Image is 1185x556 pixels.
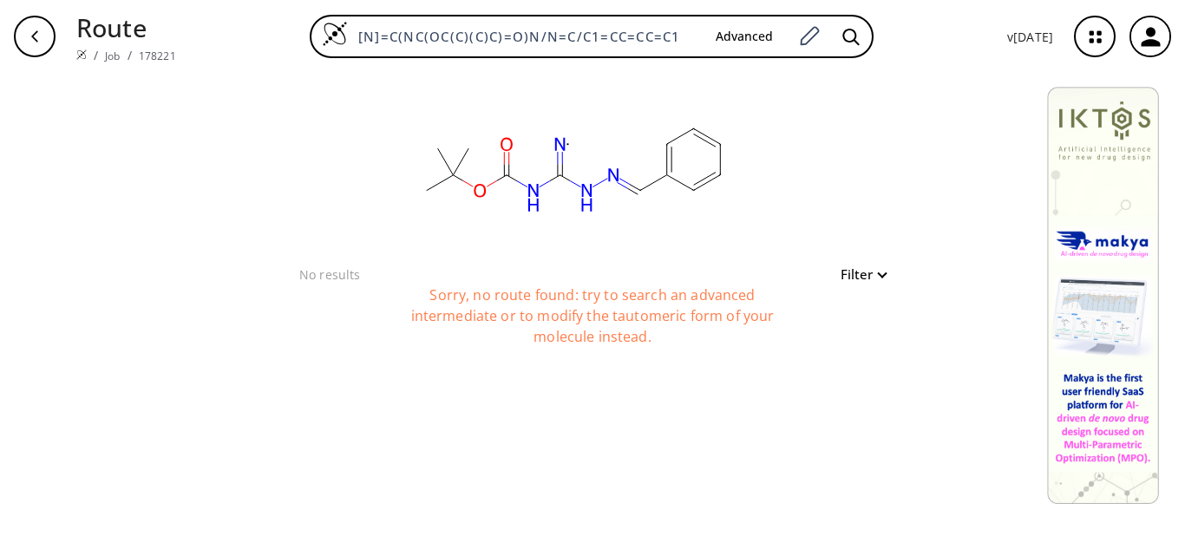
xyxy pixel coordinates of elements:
[348,28,702,45] input: Enter SMILES
[830,268,886,281] button: Filter
[400,73,747,264] svg: [N]=C(NC(OC(C)(C)C)=O)N/N=C/C1=CC=CC=C1
[76,9,176,46] p: Route
[94,46,98,64] li: /
[702,21,787,53] button: Advanced
[1047,87,1159,504] img: Banner
[76,49,87,60] img: Spaya logo
[139,49,176,63] a: 178221
[376,285,809,371] div: Sorry, no route found: try to search an advanced intermediate or to modify the tautomeric form of...
[299,265,361,284] p: No results
[1007,28,1053,46] p: v [DATE]
[128,46,132,64] li: /
[105,49,120,63] a: Job
[322,21,348,47] img: Logo Spaya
